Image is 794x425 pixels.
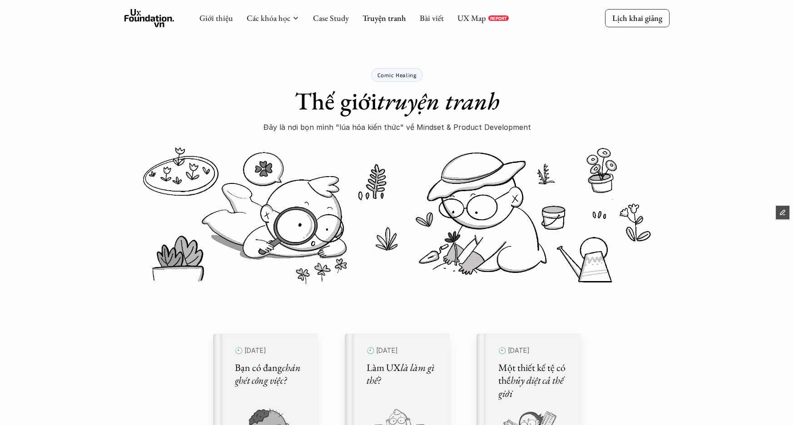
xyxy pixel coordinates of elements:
[490,15,507,21] p: REPORT
[367,361,436,387] em: là làm gì thế?
[498,345,570,357] p: 🕙 [DATE]
[488,15,509,21] a: REPORT
[776,206,789,219] button: Edit Framer Content
[605,9,670,27] a: Lịch khai giảng
[367,345,438,357] p: 🕙 [DATE]
[612,13,662,23] p: Lịch khai giảng
[235,361,307,387] h5: Bạn có đang
[362,13,406,23] a: Truyện tranh
[377,85,500,117] em: truyện tranh
[498,374,565,400] em: hủy diệt cả thế giới
[313,13,349,23] a: Case Study
[457,13,486,23] a: UX Map
[235,345,307,357] p: 🕙 [DATE]
[367,361,438,387] h5: Làm UX
[420,13,444,23] a: Bài viết
[498,361,570,400] h5: Một thiết kế tệ có thể
[263,120,531,134] p: Đây là nơi bọn mình "lúa hóa kiến thức" về Mindset & Product Development
[377,72,417,78] p: Comic Healing
[295,86,500,116] h1: Thế giới
[247,13,290,23] a: Các khóa học
[199,13,233,23] a: Giới thiệu
[235,361,303,387] em: chán ghét công việc?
